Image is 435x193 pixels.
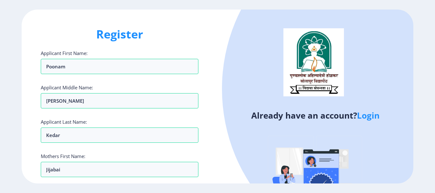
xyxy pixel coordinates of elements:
input: First Name [41,93,198,108]
h4: Already have an account? [222,110,409,121]
input: Last Name [41,162,198,177]
label: Applicant Middle Name: [41,84,93,91]
input: Last Name [41,128,198,143]
input: First Name [41,59,198,74]
label: Applicant Last Name: [41,119,87,125]
a: Login [357,110,380,121]
label: Applicant First Name: [41,50,88,56]
h1: Register [41,27,198,42]
img: logo [283,28,344,96]
label: Mothers First Name: [41,153,85,159]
